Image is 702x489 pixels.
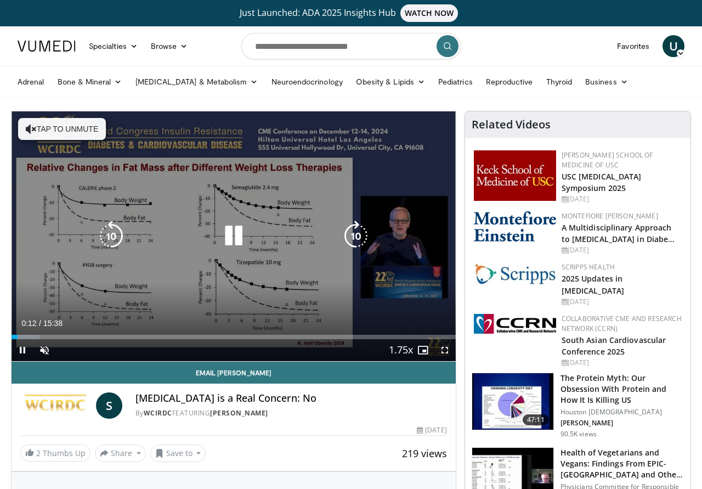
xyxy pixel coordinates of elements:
h4: [MEDICAL_DATA] is a Real Concern: No [135,392,447,404]
h3: The Protein Myth: Our Obsession With Protein and How It Is Killing US [561,373,684,406]
a: Just Launched: ADA 2025 Insights HubWATCH NOW [19,4,683,22]
p: 90.5K views [561,430,597,439]
a: 2025 Updates in [MEDICAL_DATA] [562,273,624,295]
span: 15:38 [43,319,63,328]
a: Browse [144,35,195,57]
span: 2 [36,448,41,458]
button: Tap to unmute [18,118,106,140]
img: WCIRDC [20,392,92,419]
div: [DATE] [562,245,682,255]
a: Bone & Mineral [51,71,129,93]
video-js: Video Player [12,111,456,362]
a: [MEDICAL_DATA] & Metabolism [129,71,265,93]
a: U [663,35,684,57]
button: Save to [150,445,206,462]
img: VuMedi Logo [18,41,76,52]
span: / [39,319,41,328]
div: [DATE] [562,358,682,368]
a: [PERSON_NAME] [210,408,268,418]
h4: Related Videos [472,118,551,131]
a: WCIRDC [144,408,172,418]
span: 47:11 [523,414,549,425]
div: By FEATURING [135,408,447,418]
a: Scripps Health [562,262,615,272]
button: Playback Rate [390,339,412,361]
div: [DATE] [562,194,682,204]
a: 2 Thumbs Up [20,445,90,462]
a: Specialties [82,35,144,57]
a: S [96,392,122,419]
a: [PERSON_NAME] School of Medicine of USC [562,150,653,170]
a: Email [PERSON_NAME] [12,362,456,384]
a: Adrenal [11,71,51,93]
span: 219 views [402,447,447,460]
img: a04ee3ba-8487-4636-b0fb-5e8d268f3737.png.150x105_q85_autocrop_double_scale_upscale_version-0.2.png [474,314,556,334]
a: 47:11 The Protein Myth: Our Obsession With Protein and How It Is Killing US Houston [DEMOGRAPHIC_... [472,373,684,439]
div: [DATE] [417,425,446,435]
button: Pause [12,339,33,361]
div: Progress Bar [12,335,456,339]
p: Houston [DEMOGRAPHIC_DATA] [561,408,684,417]
button: Share [95,445,146,462]
img: b7b8b05e-5021-418b-a89a-60a270e7cf82.150x105_q85_crop-smart_upscale.jpg [472,373,553,430]
h3: Health of Vegetarians and Vegans: Findings From EPIC-[GEOGRAPHIC_DATA] and Othe… [561,447,684,480]
button: Enable picture-in-picture mode [412,339,434,361]
button: Fullscreen [434,339,456,361]
span: 0:12 [21,319,36,328]
a: Favorites [610,35,656,57]
a: Business [579,71,635,93]
button: Unmute [33,339,55,361]
img: b0142b4c-93a1-4b58-8f91-5265c282693c.png.150x105_q85_autocrop_double_scale_upscale_version-0.2.png [474,211,556,241]
p: [PERSON_NAME] [561,419,684,428]
a: Collaborative CME and Research Network (CCRN) [562,314,682,333]
a: Obesity & Lipids [349,71,432,93]
a: Montefiore [PERSON_NAME] [562,211,658,221]
a: A Multidisciplinary Approach to [MEDICAL_DATA] in Diabe… [562,222,675,244]
span: WATCH NOW [400,4,458,22]
a: Pediatrics [432,71,479,93]
div: [DATE] [562,297,682,307]
a: Neuroendocrinology [265,71,349,93]
input: Search topics, interventions [241,33,461,59]
img: 7b941f1f-d101-407a-8bfa-07bd47db01ba.png.150x105_q85_autocrop_double_scale_upscale_version-0.2.jpg [474,150,556,201]
a: Thyroid [540,71,579,93]
a: South Asian Cardiovascular Conference 2025 [562,335,666,357]
a: Reproductive [479,71,540,93]
img: c9f2b0b7-b02a-4276-a72a-b0cbb4230bc1.jpg.150x105_q85_autocrop_double_scale_upscale_version-0.2.jpg [474,262,556,285]
a: USC [MEDICAL_DATA] Symposium 2025 [562,171,642,193]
